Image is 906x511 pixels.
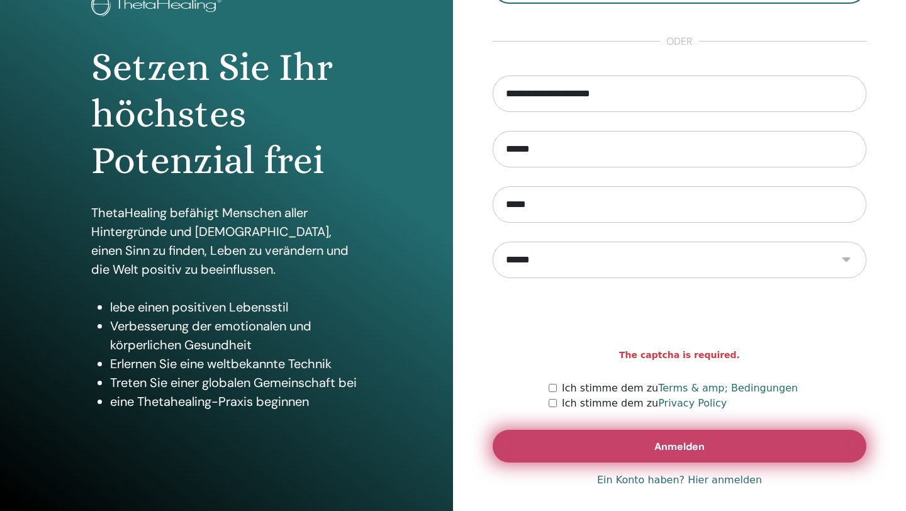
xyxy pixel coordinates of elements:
[658,397,727,409] a: Privacy Policy
[110,298,362,317] li: lebe einen positiven Lebensstil
[562,381,798,396] label: Ich stimme dem zu
[562,396,727,411] label: Ich stimme dem zu
[584,297,775,346] iframe: reCAPTCHA
[654,440,705,453] span: Anmelden
[660,34,699,49] span: oder
[91,44,362,184] h1: Setzen Sie Ihr höchstes Potenzial frei
[658,382,798,394] a: Terms & amp; Bedingungen
[110,373,362,392] li: Treten Sie einer globalen Gemeinschaft bei
[91,203,362,279] p: ThetaHealing befähigt Menschen aller Hintergründe und [DEMOGRAPHIC_DATA], einen Sinn zu finden, L...
[110,354,362,373] li: Erlernen Sie eine weltbekannte Technik
[110,317,362,354] li: Verbesserung der emotionalen und körperlichen Gesundheit
[597,473,762,488] a: Ein Konto haben? Hier anmelden
[619,349,740,362] strong: The captcha is required.
[110,392,362,411] li: eine Thetahealing-Praxis beginnen
[493,430,866,463] button: Anmelden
